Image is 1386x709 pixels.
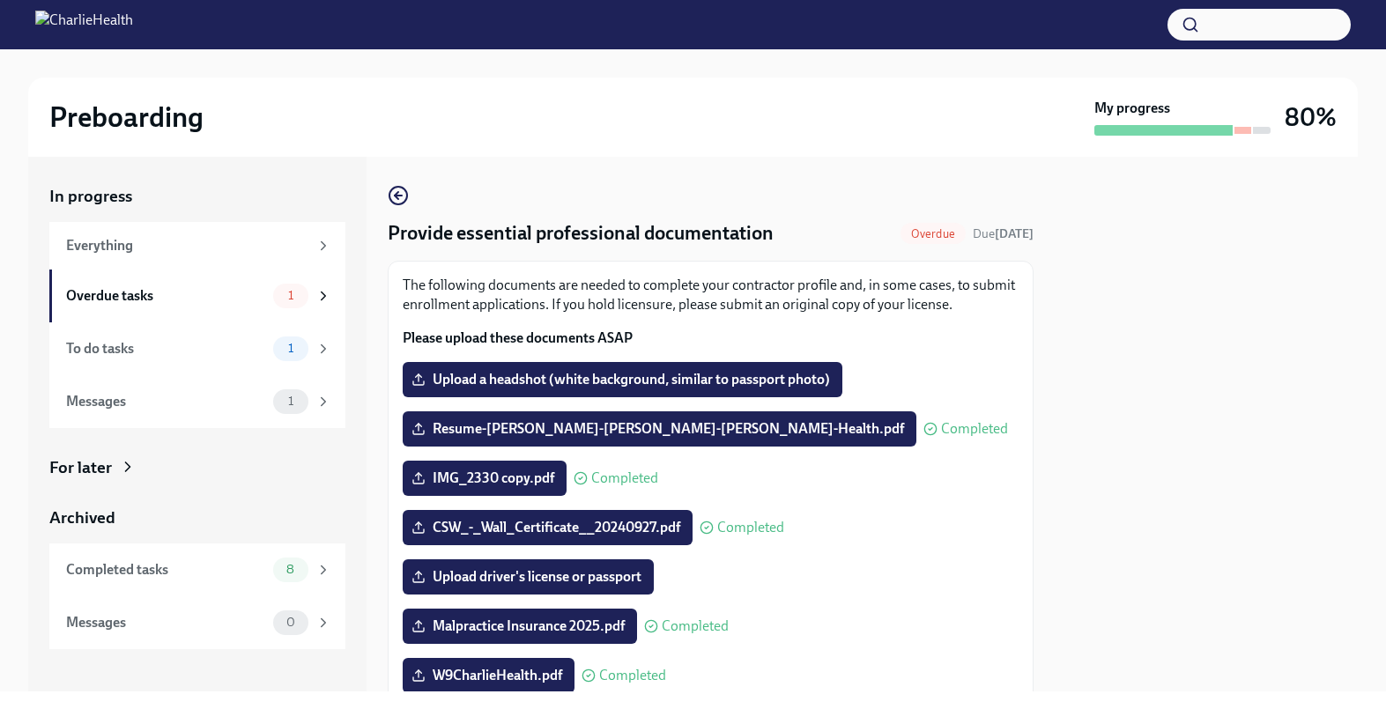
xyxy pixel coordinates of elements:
[415,519,680,536] span: CSW_-_Wall_Certificate__20240927.pdf
[49,322,345,375] a: To do tasks1
[415,420,904,438] span: Resume-[PERSON_NAME]-[PERSON_NAME]-[PERSON_NAME]-Health.pdf
[901,227,966,240] span: Overdue
[403,411,916,447] label: Resume-[PERSON_NAME]-[PERSON_NAME]-[PERSON_NAME]-Health.pdf
[403,329,633,346] strong: Please upload these documents ASAP
[278,289,304,302] span: 1
[66,392,266,411] div: Messages
[941,422,1008,436] span: Completed
[276,563,305,576] span: 8
[49,506,345,529] a: Archived
[49,185,345,208] a: In progress
[49,100,204,135] h2: Preboarding
[973,226,1034,241] span: Due
[403,510,693,545] label: CSW_-_Wall_Certificate__20240927.pdf
[276,616,306,629] span: 0
[66,339,266,358] div: To do tasks
[49,456,112,479] div: For later
[415,617,625,635] span: Malpractice Insurance 2025.pdf
[49,543,345,596] a: Completed tasks8
[403,461,567,496] label: IMG_2330 copy.pdf
[995,226,1034,241] strong: [DATE]
[415,469,554,487] span: IMG_2330 copy.pdf
[717,521,784,535] span: Completed
[599,668,666,683] span: Completed
[403,362,842,397] label: Upload a headshot (white background, similar to passport photo)
[403,658,574,693] label: W9CharlieHealth.pdf
[278,342,304,355] span: 1
[973,225,1034,242] span: August 23rd, 2025 09:00
[66,286,266,306] div: Overdue tasks
[415,667,562,684] span: W9CharlieHealth.pdf
[1285,101,1337,133] h3: 80%
[49,222,345,270] a: Everything
[415,371,830,388] span: Upload a headshot (white background, similar to passport photo)
[403,276,1019,314] p: The following documents are needed to complete your contractor profile and, in some cases, to sub...
[66,236,308,255] div: Everything
[49,375,345,428] a: Messages1
[1094,99,1170,118] strong: My progress
[415,568,641,586] span: Upload driver's license or passport
[403,559,654,595] label: Upload driver's license or passport
[388,220,774,247] h4: Provide essential professional documentation
[278,395,304,408] span: 1
[66,613,266,632] div: Messages
[49,596,345,649] a: Messages0
[49,270,345,322] a: Overdue tasks1
[66,560,266,580] div: Completed tasks
[35,11,133,39] img: CharlieHealth
[403,609,637,644] label: Malpractice Insurance 2025.pdf
[591,471,658,485] span: Completed
[662,619,729,633] span: Completed
[49,456,345,479] a: For later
